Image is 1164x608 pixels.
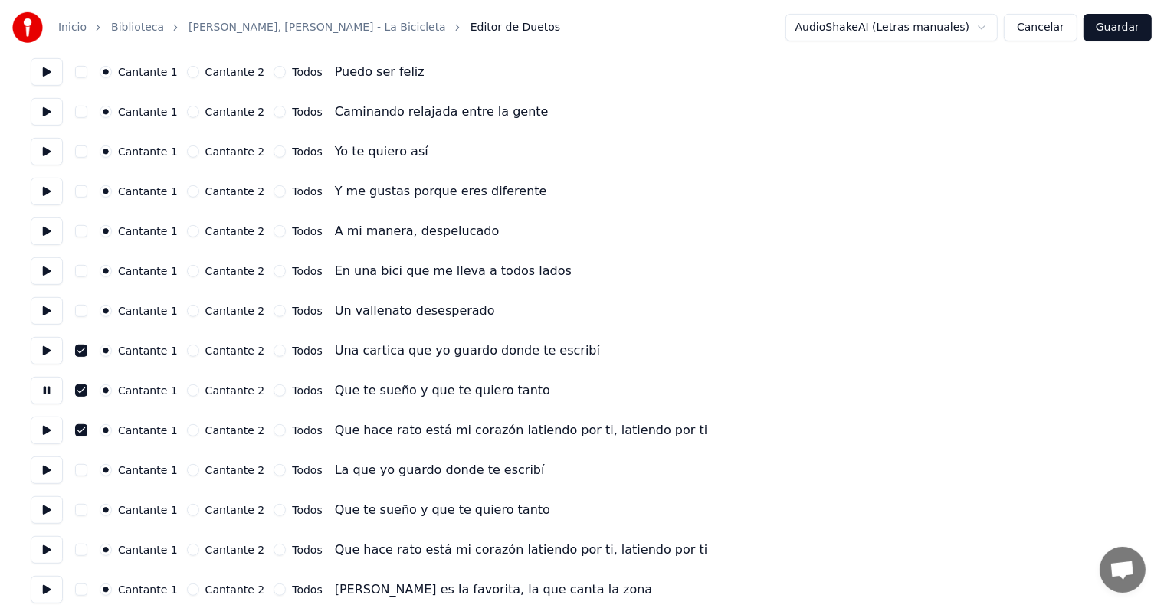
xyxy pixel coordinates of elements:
[205,584,265,595] label: Cantante 2
[118,385,178,396] label: Cantante 1
[335,461,545,479] div: La que yo guardo donde te escribí
[292,306,322,316] label: Todos
[292,186,322,197] label: Todos
[335,421,708,440] div: Que hace rato está mi corazón latiendo por ti, latiendo por ti
[292,584,322,595] label: Todos
[205,186,265,197] label: Cantante 2
[292,505,322,515] label: Todos
[118,306,178,316] label: Cantante 1
[292,544,322,555] label: Todos
[335,302,495,320] div: Un vallenato desesperado
[292,106,322,117] label: Todos
[205,306,265,316] label: Cantante 2
[205,106,265,117] label: Cantante 2
[205,67,265,77] label: Cantante 2
[118,146,178,157] label: Cantante 1
[292,146,322,157] label: Todos
[12,12,43,43] img: youka
[118,345,178,356] label: Cantante 1
[205,385,265,396] label: Cantante 2
[335,381,550,400] div: Que te sueño y que te quiero tanto
[335,262,572,280] div: En una bici que me lleva a todos lados
[118,544,178,555] label: Cantante 1
[205,345,265,356] label: Cantante 2
[335,541,708,559] div: Que hace rato está mi corazón latiendo por ti, latiendo por ti
[335,222,500,240] div: A mi manera, despelucado
[335,501,550,519] div: Que te sueño y que te quiero tanto
[292,266,322,276] label: Todos
[1084,14,1152,41] button: Guardar
[58,20,87,35] a: Inicio
[292,345,322,356] label: Todos
[118,266,178,276] label: Cantante 1
[205,544,265,555] label: Cantante 2
[118,106,178,117] label: Cantante 1
[335,142,428,161] div: Yo te quiero así
[1100,547,1146,593] div: Chat abierto
[205,266,265,276] label: Cantante 2
[205,465,265,476] label: Cantante 2
[111,20,164,35] a: Biblioteca
[205,226,265,237] label: Cantante 2
[205,146,265,157] label: Cantante 2
[335,182,547,201] div: Y me gustas porque eres diferente
[205,425,265,436] label: Cantante 2
[58,20,560,35] nav: breadcrumb
[292,226,322,237] label: Todos
[118,186,178,197] label: Cantante 1
[292,465,322,476] label: Todos
[292,67,322,77] label: Todos
[335,342,600,360] div: Una cartica que yo guardo donde te escribí
[118,67,178,77] label: Cantante 1
[292,425,322,436] label: Todos
[118,505,178,515] label: Cantante 1
[189,20,446,35] a: [PERSON_NAME], [PERSON_NAME] - La Bicicleta
[292,385,322,396] label: Todos
[335,103,549,121] div: Caminando relajada entre la gente
[471,20,560,35] span: Editor de Duetos
[1004,14,1077,41] button: Cancelar
[335,63,425,81] div: Puedo ser feliz
[118,226,178,237] label: Cantante 1
[118,584,178,595] label: Cantante 1
[118,425,178,436] label: Cantante 1
[205,505,265,515] label: Cantante 2
[335,580,653,599] div: [PERSON_NAME] es la favorita, la que canta la zona
[118,465,178,476] label: Cantante 1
